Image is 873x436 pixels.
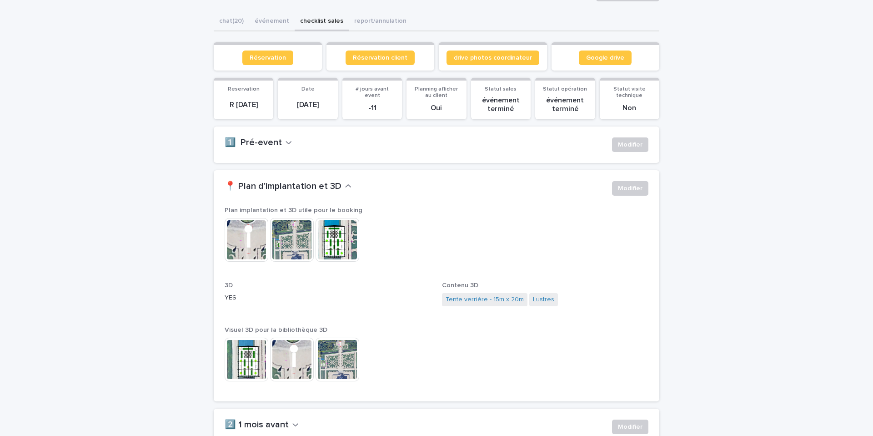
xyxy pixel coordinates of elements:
[477,96,525,113] p: événement terminé
[242,51,293,65] a: Réservation
[225,181,341,192] h2: 📍 Plan d'implantation et 3D
[225,207,362,213] span: Plan implantation et 3D utile pour le booking
[348,104,396,112] p: -11
[605,104,654,112] p: Non
[618,140,642,149] span: Modifier
[543,86,587,92] span: Statut opération
[412,104,461,112] p: Oui
[446,295,524,304] a: Tente verrière - 15m x 20m
[225,420,289,431] h2: 2️⃣ 1 mois avant
[613,86,646,98] span: Statut visite technique
[447,51,539,65] a: drive photos coordinateur
[219,101,268,109] p: R [DATE]
[533,295,554,304] a: Lustres
[225,293,431,303] p: YES
[346,51,415,65] a: Réservation client
[442,282,478,289] span: Contenu 3D
[301,86,315,92] span: Date
[485,86,517,92] span: Statut sales
[214,12,249,31] button: chat (20)
[612,137,648,152] button: Modifier
[225,282,233,289] span: 3D
[283,101,332,109] p: [DATE]
[579,51,632,65] a: Google drive
[225,137,292,148] button: 1️⃣ Pré-event
[349,12,412,31] button: report/annulation
[454,55,532,61] span: drive photos coordinateur
[612,420,648,434] button: Modifier
[353,55,407,61] span: Réservation client
[295,12,349,31] button: checklist sales
[228,86,260,92] span: Reservation
[356,86,389,98] span: # jours avant event
[225,181,351,192] button: 📍 Plan d'implantation et 3D
[249,12,295,31] button: événement
[415,86,458,98] span: Planning afficher au client
[618,184,642,193] span: Modifier
[586,55,624,61] span: Google drive
[225,137,282,148] h2: 1️⃣ Pré-event
[225,327,327,333] span: Visuel 3D pour la bibliothèque 3D
[541,96,589,113] p: événement terminé
[225,420,299,431] button: 2️⃣ 1 mois avant
[250,55,286,61] span: Réservation
[618,422,642,431] span: Modifier
[612,181,648,196] button: Modifier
